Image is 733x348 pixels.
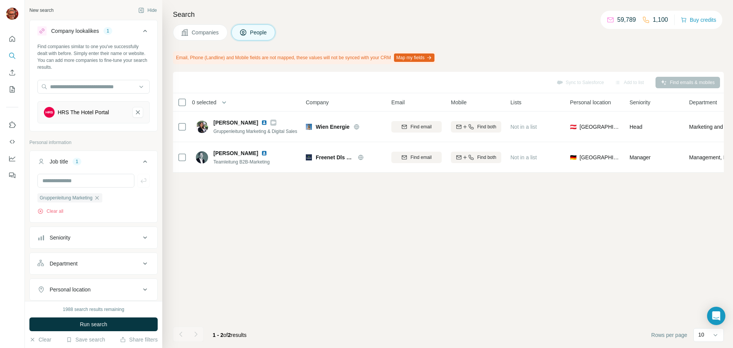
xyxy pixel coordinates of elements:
div: 1988 search results remaining [63,306,124,313]
button: Job title1 [30,152,157,174]
img: HRS The Hotel Portal-logo [44,107,55,118]
span: Gruppenleitung Marketing [40,194,92,201]
span: Wien Energie [316,123,350,131]
span: Head [630,124,642,130]
button: Search [6,49,18,63]
span: 2 [228,332,231,338]
span: Mobile [451,99,467,106]
button: Personal location [30,280,157,299]
button: Dashboard [6,152,18,165]
img: Avatar [196,151,208,163]
span: Find both [477,123,496,130]
img: LinkedIn logo [261,120,267,126]
button: My lists [6,83,18,96]
span: [PERSON_NAME] [213,119,258,126]
div: Email, Phone (Landline) and Mobile fields are not mapped, these values will not be synced with yo... [173,51,436,64]
span: Company [306,99,329,106]
span: Manager [630,154,651,160]
img: Avatar [196,121,208,133]
div: Department [50,260,77,267]
button: Map my fields [394,53,434,62]
button: Find email [391,121,442,133]
span: [PERSON_NAME] [213,150,258,156]
span: Run search [80,320,107,328]
button: Use Surfe on LinkedIn [6,118,18,132]
img: Avatar [6,8,18,20]
span: People [250,29,268,36]
div: 1 [73,158,81,165]
p: 59,789 [617,15,636,24]
span: Not in a list [510,154,537,160]
button: Find both [451,152,501,163]
button: Run search [29,317,158,331]
span: Department [689,99,717,106]
button: Company lookalikes1 [30,22,157,43]
span: Companies [192,29,220,36]
button: HRS The Hotel Portal-remove-button [132,107,143,118]
span: 🇦🇹 [570,123,576,131]
div: Seniority [50,234,70,241]
p: 10 [698,331,704,338]
div: New search [29,7,53,14]
div: Job title [50,158,68,165]
span: Seniority [630,99,650,106]
span: results [213,332,247,338]
span: Lists [510,99,521,106]
span: Find email [410,154,431,161]
button: Buy credits [681,15,716,25]
span: 🇩🇪 [570,154,576,161]
span: Teamleitung B2B-Marketing [213,159,270,165]
span: Not in a list [510,124,537,130]
div: Personal location [50,286,90,293]
img: LinkedIn logo [261,150,267,156]
button: Find both [451,121,501,133]
span: Email [391,99,405,106]
button: Share filters [120,336,158,343]
img: Logo of Wien Energie [306,124,312,130]
h4: Search [173,9,724,20]
span: Rows per page [651,331,687,339]
div: Find companies similar to one you've successfully dealt with before. Simply enter their name or w... [37,43,150,71]
div: Company lookalikes [51,27,99,35]
span: [GEOGRAPHIC_DATA] [580,154,620,161]
button: Feedback [6,168,18,182]
span: Find email [410,123,431,130]
p: 1,100 [653,15,668,24]
span: of [223,332,228,338]
span: 1 - 2 [213,332,223,338]
p: Personal information [29,139,158,146]
button: Clear all [37,208,63,215]
span: Gruppenleitung Marketing & Digital Sales [213,129,297,134]
div: 1 [103,28,112,34]
span: Freenet Dls GmbH [316,154,354,161]
div: HRS The Hotel Portal [58,108,109,116]
span: [GEOGRAPHIC_DATA] [580,123,620,131]
button: Enrich CSV [6,66,18,79]
div: Open Intercom Messenger [707,307,725,325]
button: Seniority [30,228,157,247]
img: Logo of Freenet Dls GmbH [306,154,312,160]
span: Find both [477,154,496,161]
button: Save search [66,336,105,343]
button: Hide [133,5,162,16]
button: Find email [391,152,442,163]
button: Clear [29,336,51,343]
button: Use Surfe API [6,135,18,149]
span: Personal location [570,99,611,106]
button: Department [30,254,157,273]
span: 0 selected [192,99,216,106]
button: Quick start [6,32,18,46]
